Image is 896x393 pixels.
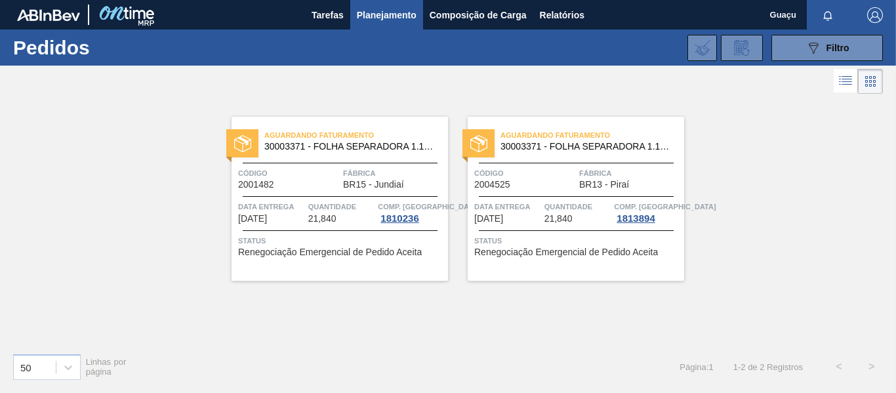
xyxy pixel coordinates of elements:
a: statusAguardando Faturamento30003371 - FOLHA SEPARADORA 1.175 mm x 980 mm;Código2001482FábricaBR1... [212,117,448,281]
img: TNhmsLtSVTkK8tSr43FrP2fwEKptu5GPRR3wAAAABJRU5ErkJggg== [17,9,80,21]
div: Solicitação de Revisão de Pedidos [721,35,763,61]
span: Composição de Carga [430,7,527,23]
span: 30003371 - FOLHA SEPARADORA 1.175 mm x 980 mm; [500,142,674,152]
div: Visão em Lista [834,69,858,94]
span: 2001482 [238,180,274,190]
div: 50 [20,362,31,373]
span: Renegociação Emergencial de Pedido Aceita [474,247,658,257]
div: Importar Negociações dos Pedidos [687,35,717,61]
span: Fábrica [343,167,445,180]
span: Planejamento [357,7,417,23]
span: Fábrica [579,167,681,180]
a: Comp. [GEOGRAPHIC_DATA]1810236 [378,200,445,224]
button: < [823,350,855,383]
span: Código [238,167,340,180]
span: Aguardando Faturamento [264,129,448,142]
span: 30003371 - FOLHA SEPARADORA 1.175 mm x 980 mm; [264,142,438,152]
span: Renegociação Emergencial de Pedido Aceita [238,247,422,257]
span: Data entrega [238,200,305,213]
span: Página : 1 [680,362,713,372]
button: > [855,350,888,383]
span: Linhas por página [86,357,127,377]
span: 21,840 [308,214,336,224]
a: statusAguardando Faturamento30003371 - FOLHA SEPARADORA 1.175 mm x 980 mm;Código2004525FábricaBR1... [448,117,684,281]
span: Relatórios [540,7,584,23]
span: Código [474,167,576,180]
span: Aguardando Faturamento [500,129,684,142]
a: Comp. [GEOGRAPHIC_DATA]1813894 [614,200,681,224]
span: Tarefas [312,7,344,23]
span: 02/10/2025 [474,214,503,224]
div: 1810236 [378,213,421,224]
span: 22/09/2025 [238,214,267,224]
span: Status [238,234,445,247]
button: Notificações [807,6,849,24]
span: Quantidade [308,200,375,213]
img: status [234,135,251,152]
div: 1813894 [614,213,657,224]
button: Filtro [771,35,883,61]
span: BR13 - Piraí [579,180,629,190]
span: 2004525 [474,180,510,190]
span: Comp. Carga [614,200,716,213]
span: 21,840 [544,214,573,224]
span: 1 - 2 de 2 Registros [733,362,803,372]
span: Comp. Carga [378,200,479,213]
span: Filtro [826,43,849,53]
img: Logout [867,7,883,23]
span: BR15 - Jundiaí [343,180,404,190]
img: status [470,135,487,152]
div: Visão em Cards [858,69,883,94]
h1: Pedidos [13,40,197,55]
span: Data entrega [474,200,541,213]
span: Status [474,234,681,247]
span: Quantidade [544,200,611,213]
